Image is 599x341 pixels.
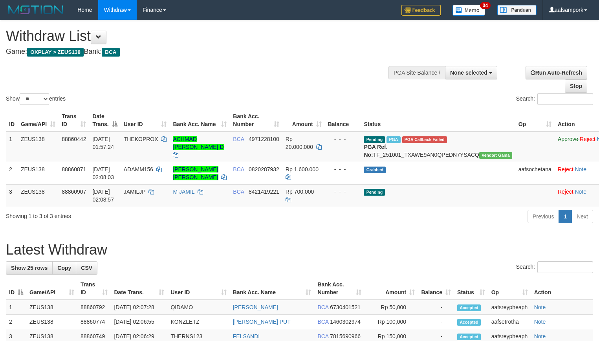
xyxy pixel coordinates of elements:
span: 88860907 [62,189,86,195]
label: Show entries [6,93,66,105]
td: 2 [6,315,26,329]
span: 34 [480,2,491,9]
span: BCA [317,304,328,310]
img: Button%20Memo.svg [452,5,485,16]
b: PGA Ref. No: [364,144,387,158]
span: PGA Error [402,136,447,143]
a: Run Auto-Refresh [526,66,587,79]
span: Pending [364,189,385,196]
a: Reject [580,136,595,142]
td: [DATE] 02:07:28 [111,300,167,315]
th: Amount: activate to sort column ascending [282,109,325,132]
span: 88860871 [62,166,86,172]
th: Trans ID: activate to sort column ascending [59,109,89,132]
img: Feedback.jpg [401,5,441,16]
th: Date Trans.: activate to sort column ascending [111,277,167,300]
label: Search: [516,261,593,273]
div: Showing 1 to 3 of 3 entries [6,209,244,220]
td: 3 [6,184,18,207]
span: Vendor URL: https://trx31.1velocity.biz [479,152,512,159]
td: TF_251001_TXAWE9AN0QPEDN7YSACQ [361,132,515,162]
a: Approve [558,136,578,142]
a: Stop [565,79,587,93]
span: Copy 6730401521 to clipboard [330,304,361,310]
th: Bank Acc. Name: activate to sort column ascending [170,109,230,132]
a: FELSANDI [233,333,260,339]
td: QIDAMO [167,300,229,315]
span: BCA [102,48,119,57]
span: [DATE] 02:08:03 [92,166,114,180]
td: Rp 50,000 [365,300,418,315]
th: Bank Acc. Name: activate to sort column ascending [230,277,315,300]
span: CSV [81,265,92,271]
a: Note [534,319,546,325]
th: Date Trans.: activate to sort column descending [89,109,120,132]
th: Action [531,277,593,300]
span: BCA [233,189,244,195]
td: ZEUS138 [26,300,77,315]
th: Game/API: activate to sort column ascending [18,109,59,132]
label: Search: [516,93,593,105]
input: Search: [537,93,593,105]
th: Amount: activate to sort column ascending [365,277,418,300]
a: Note [575,166,586,172]
span: Copy 0820287932 to clipboard [249,166,279,172]
a: [PERSON_NAME] [PERSON_NAME] [173,166,218,180]
td: 1 [6,300,26,315]
td: ZEUS138 [26,315,77,329]
span: THEKOPROX [124,136,158,142]
span: Accepted [457,334,481,340]
a: ACHMAD [PERSON_NAME] D [173,136,223,150]
span: Copy 4971228100 to clipboard [249,136,279,142]
td: 88860792 [77,300,111,315]
div: - - - [328,165,358,173]
th: Trans ID: activate to sort column ascending [77,277,111,300]
span: Grabbed [364,167,386,173]
a: Reject [558,166,573,172]
span: Accepted [457,304,481,311]
td: ZEUS138 [18,184,59,207]
a: 1 [559,210,572,223]
td: aafsreypheaph [488,300,531,315]
span: Pending [364,136,385,143]
span: Copy 7815690966 to clipboard [330,333,361,339]
span: [DATE] 02:08:57 [92,189,114,203]
span: Marked by aaftanly [387,136,400,143]
td: 1 [6,132,18,162]
td: [DATE] 02:06:55 [111,315,167,329]
th: Game/API: activate to sort column ascending [26,277,77,300]
a: Note [534,333,546,339]
span: Copy [57,265,71,271]
th: Op: activate to sort column ascending [515,109,555,132]
a: M JAMIL [173,189,194,195]
a: Show 25 rows [6,261,53,275]
th: Balance: activate to sort column ascending [418,277,454,300]
td: ZEUS138 [18,162,59,184]
span: Rp 20.000.000 [286,136,313,150]
span: 88860442 [62,136,86,142]
input: Search: [537,261,593,273]
th: User ID: activate to sort column ascending [121,109,170,132]
a: [PERSON_NAME] PUT [233,319,291,325]
a: CSV [76,261,97,275]
div: - - - [328,188,358,196]
h4: Game: Bank: [6,48,392,56]
select: Showentries [20,93,49,105]
a: Note [575,189,586,195]
span: OXPLAY > ZEUS138 [27,48,84,57]
th: Status [361,109,515,132]
button: None selected [445,66,497,79]
a: Previous [528,210,559,223]
th: ID [6,109,18,132]
span: Rp 1.600.000 [286,166,319,172]
th: ID: activate to sort column descending [6,277,26,300]
a: Next [572,210,593,223]
td: Rp 100,000 [365,315,418,329]
td: - [418,315,454,329]
span: [DATE] 01:57:24 [92,136,114,150]
h1: Withdraw List [6,28,392,44]
td: ZEUS138 [18,132,59,162]
img: panduan.png [497,5,537,15]
span: Copy 1460302974 to clipboard [330,319,361,325]
th: User ID: activate to sort column ascending [167,277,229,300]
